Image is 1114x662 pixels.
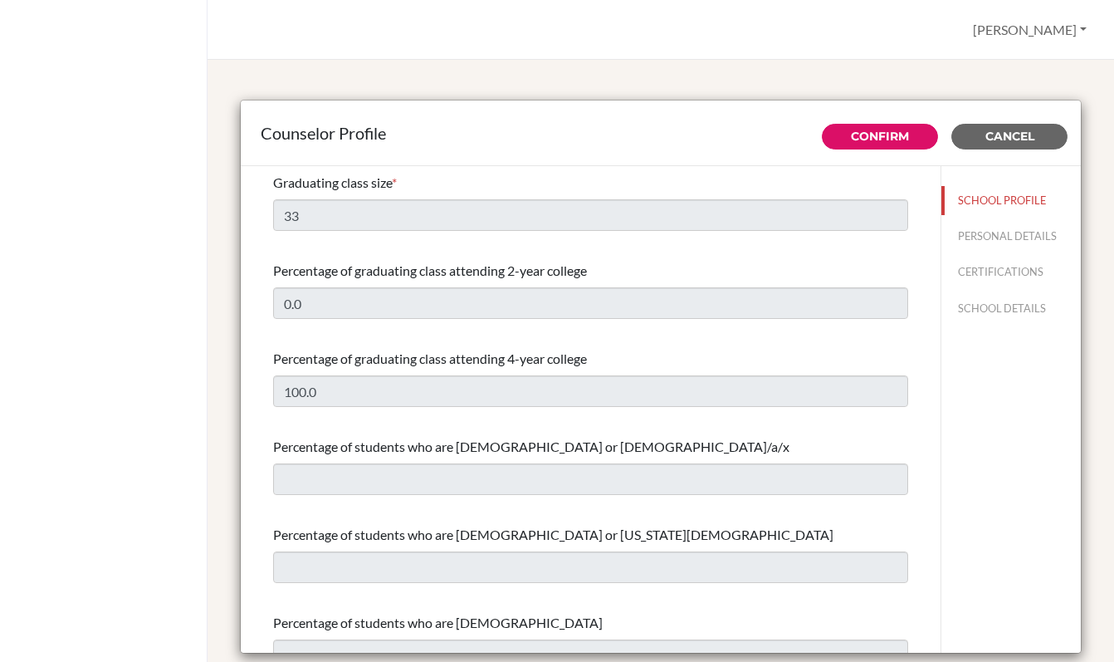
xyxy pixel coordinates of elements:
[941,294,1081,323] button: SCHOOL DETAILS
[965,14,1094,46] button: [PERSON_NAME]
[941,186,1081,215] button: SCHOOL PROFILE
[941,222,1081,251] button: PERSONAL DETAILS
[261,120,1061,145] div: Counselor Profile
[273,527,833,542] span: Percentage of students who are [DEMOGRAPHIC_DATA] or [US_STATE][DEMOGRAPHIC_DATA]
[273,615,603,630] span: Percentage of students who are [DEMOGRAPHIC_DATA]
[273,351,587,366] span: Percentage of graduating class attending 4-year college
[273,262,587,278] span: Percentage of graduating class attending 2-year college
[273,439,789,454] span: Percentage of students who are [DEMOGRAPHIC_DATA] or [DEMOGRAPHIC_DATA]/a/x
[273,174,392,190] span: Graduating class size
[941,257,1081,287] button: CERTIFICATIONS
